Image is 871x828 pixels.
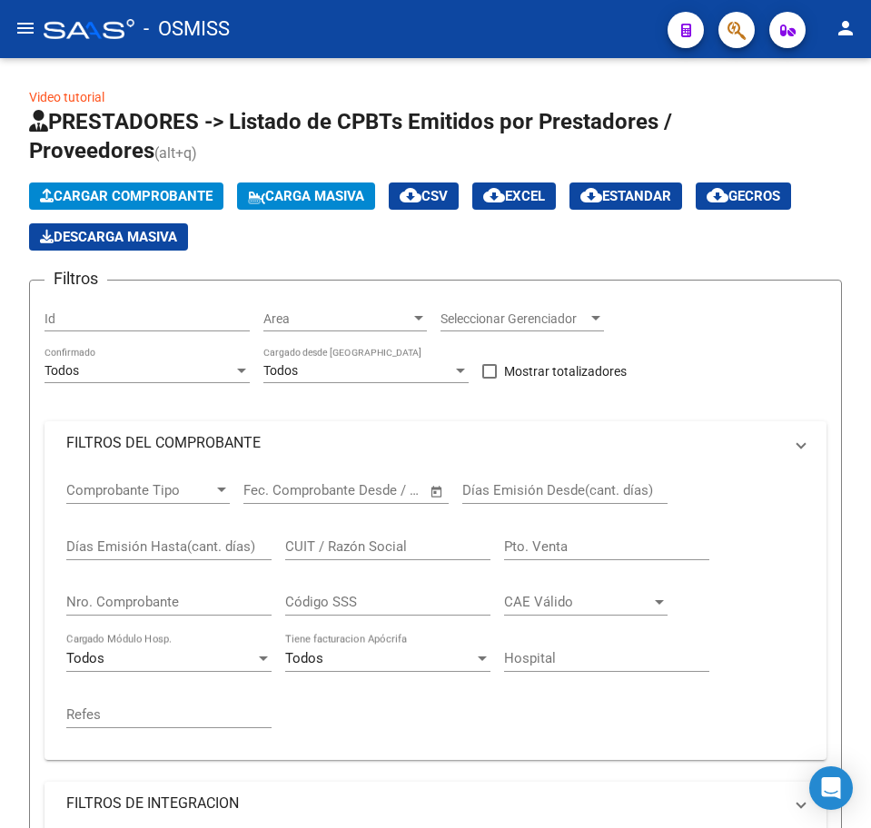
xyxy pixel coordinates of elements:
[580,184,602,206] mat-icon: cloud_download
[29,223,188,251] app-download-masive: Descarga masiva de comprobantes (adjuntos)
[45,782,826,825] mat-expansion-panel-header: FILTROS DE INTEGRACION
[40,229,177,245] span: Descarga Masiva
[45,266,107,291] h3: Filtros
[696,182,791,210] button: Gecros
[483,184,505,206] mat-icon: cloud_download
[66,433,783,453] mat-panel-title: FILTROS DEL COMPROBANTE
[707,188,780,204] span: Gecros
[835,17,856,39] mat-icon: person
[45,465,826,760] div: FILTROS DEL COMPROBANTE
[389,182,459,210] button: CSV
[427,481,448,502] button: Open calendar
[45,363,79,378] span: Todos
[333,482,421,498] input: Fecha fin
[29,182,223,210] button: Cargar Comprobante
[580,188,671,204] span: Estandar
[66,482,213,498] span: Comprobante Tipo
[40,188,213,204] span: Cargar Comprobante
[243,482,317,498] input: Fecha inicio
[144,9,230,49] span: - OSMISS
[237,182,375,210] button: Carga Masiva
[29,109,672,163] span: PRESTADORES -> Listado de CPBTs Emitidos por Prestadores / Proveedores
[248,188,364,204] span: Carga Masiva
[263,311,411,327] span: Area
[504,594,651,610] span: CAE Válido
[472,182,556,210] button: EXCEL
[483,188,545,204] span: EXCEL
[400,184,421,206] mat-icon: cloud_download
[400,188,448,204] span: CSV
[809,766,853,810] div: Open Intercom Messenger
[440,311,588,327] span: Seleccionar Gerenciador
[66,650,104,666] span: Todos
[285,650,323,666] span: Todos
[263,363,298,378] span: Todos
[29,90,104,104] a: Video tutorial
[66,793,783,813] mat-panel-title: FILTROS DE INTEGRACION
[45,421,826,465] mat-expansion-panel-header: FILTROS DEL COMPROBANTE
[15,17,36,39] mat-icon: menu
[29,223,188,251] button: Descarga Masiva
[504,360,627,382] span: Mostrar totalizadores
[154,144,197,162] span: (alt+q)
[569,182,682,210] button: Estandar
[707,184,728,206] mat-icon: cloud_download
